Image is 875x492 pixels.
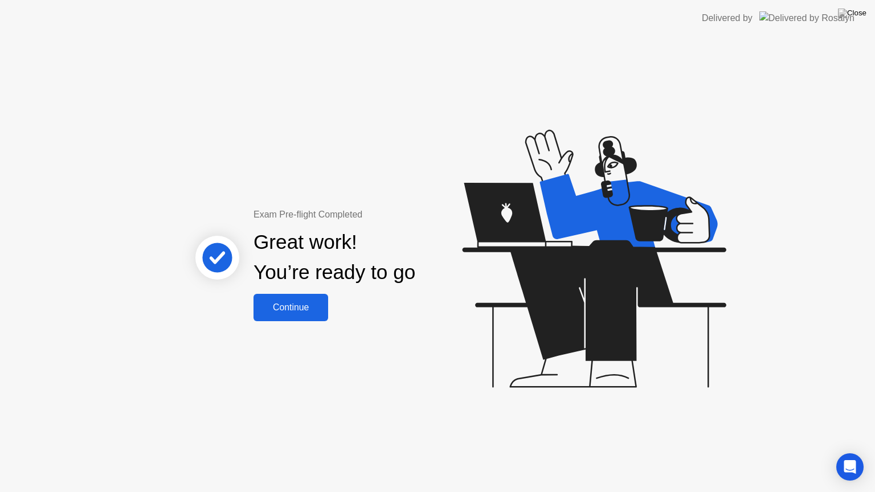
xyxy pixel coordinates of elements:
[257,302,325,313] div: Continue
[838,9,866,18] img: Close
[759,11,854,24] img: Delivered by Rosalyn
[253,227,415,288] div: Great work! You’re ready to go
[702,11,753,25] div: Delivered by
[836,453,864,481] div: Open Intercom Messenger
[253,294,328,321] button: Continue
[253,208,489,222] div: Exam Pre-flight Completed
